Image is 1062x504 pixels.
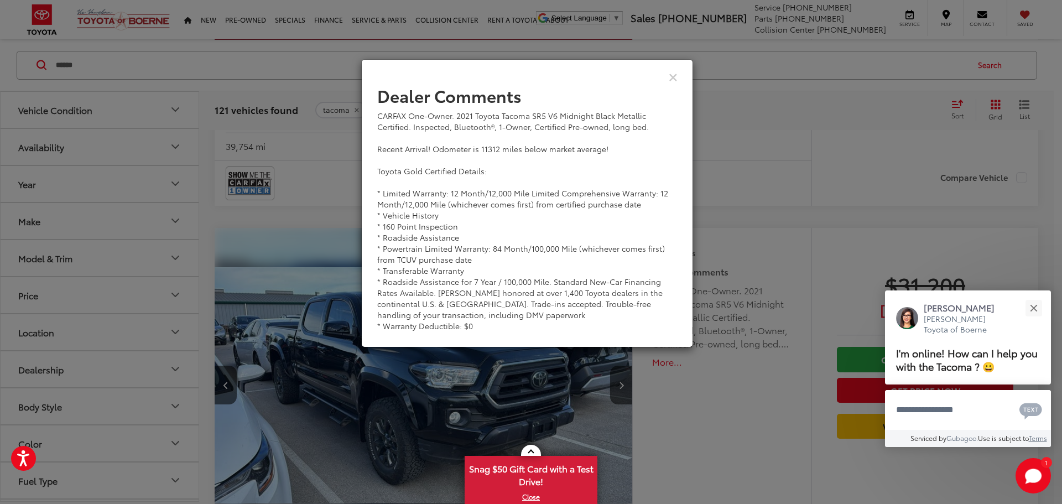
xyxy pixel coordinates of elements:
a: Gubagoo. [946,433,978,443]
span: Snag $50 Gift Card with a Test Drive! [466,457,596,491]
p: [PERSON_NAME] [924,302,1006,314]
a: Terms [1029,433,1047,443]
button: Close [1022,296,1045,320]
div: Close[PERSON_NAME][PERSON_NAME] Toyota of BoerneI'm online! How can I help you with the Tacoma ? ... [885,290,1051,447]
svg: Text [1019,402,1042,419]
textarea: Type your message [885,390,1051,430]
h2: Dealer Comments [377,86,677,105]
button: Toggle Chat Window [1016,458,1051,493]
button: Chat with SMS [1016,397,1045,422]
p: [PERSON_NAME] Toyota of Boerne [924,314,1006,335]
span: Serviced by [910,433,946,443]
svg: Start Chat [1016,458,1051,493]
span: Use is subject to [978,433,1029,443]
span: I'm online! How can I help you with the Tacoma ? 😀 [896,345,1038,373]
span: 1 [1045,460,1048,465]
div: CARFAX One-Owner. 2021 Toyota Tacoma SR5 V6 Midnight Black Metallic Certified. Inspected, Bluetoo... [377,110,677,331]
button: Close [669,71,678,82]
